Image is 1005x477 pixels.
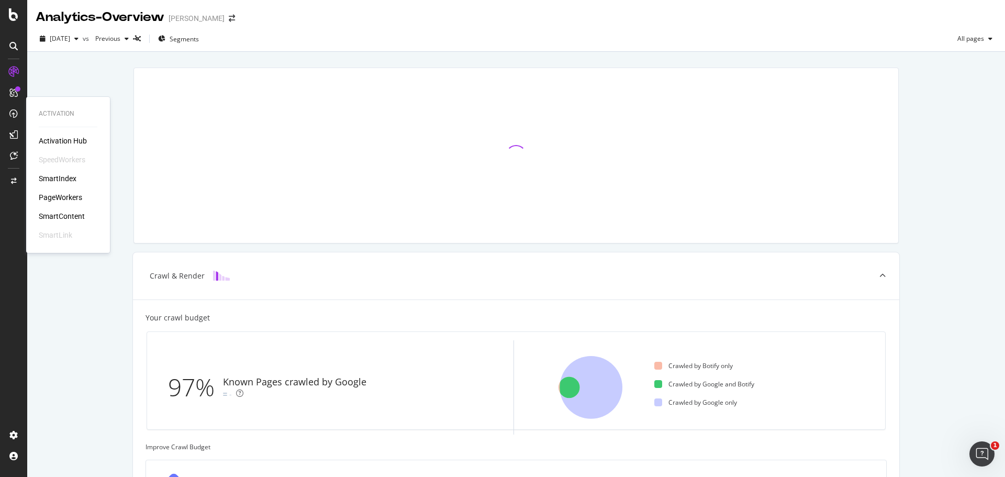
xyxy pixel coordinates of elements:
span: All pages [953,34,984,43]
a: PageWorkers [39,192,82,203]
div: Crawl & Render [150,271,205,281]
div: Your crawl budget [146,313,210,323]
div: - [229,389,232,400]
div: Crawled by Botify only [654,361,733,370]
div: SpeedWorkers [39,154,85,165]
button: [DATE] [36,30,83,47]
a: SmartContent [39,211,85,221]
div: Improve Crawl Budget [146,442,887,451]
button: Previous [91,30,133,47]
div: Known Pages crawled by Google [223,375,366,389]
div: 97% [168,370,223,405]
img: Equal [223,393,227,396]
div: Activation [39,109,97,118]
div: [PERSON_NAME] [169,13,225,24]
img: block-icon [213,271,230,281]
div: arrow-right-arrow-left [229,15,235,22]
div: Crawled by Google only [654,398,737,407]
div: Analytics - Overview [36,8,164,26]
span: Segments [170,35,199,43]
div: SmartLink [39,230,72,240]
a: Activation Hub [39,136,87,146]
span: 2025 Sep. 8th [50,34,70,43]
span: Previous [91,34,120,43]
div: Crawled by Google and Botify [654,380,754,389]
iframe: Intercom live chat [969,441,995,467]
button: All pages [953,30,997,47]
button: Segments [154,30,203,47]
span: 1 [991,441,999,450]
span: vs [83,34,91,43]
a: SmartIndex [39,173,76,184]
